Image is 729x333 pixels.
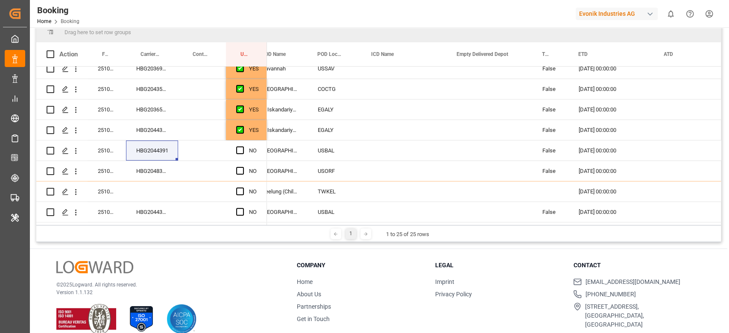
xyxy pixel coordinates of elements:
[252,202,307,222] div: [GEOGRAPHIC_DATA]
[249,79,259,99] div: YES
[88,181,126,202] div: 251008610784
[568,161,654,181] div: [DATE] 00:00:00
[532,161,568,181] div: False
[249,161,257,181] div: NO
[36,99,267,120] div: Press SPACE to select this row.
[126,140,178,161] div: HBG2044391
[88,120,126,140] div: 251008610491
[64,29,131,35] span: Drag here to set row groups
[307,140,361,161] div: USBAL
[532,120,568,140] div: False
[345,228,356,239] div: 1
[297,315,330,322] a: Get in Touch
[36,161,267,181] div: Press SPACE to select this row.
[585,277,680,286] span: [EMAIL_ADDRESS][DOMAIN_NAME]
[249,120,259,140] div: YES
[532,58,568,79] div: False
[36,120,267,140] div: Press SPACE to select this row.
[249,141,257,161] div: NO
[568,99,654,120] div: [DATE] 00:00:00
[307,202,361,222] div: USBAL
[126,79,178,99] div: HBG2043597
[317,51,343,57] span: POD Locode
[36,202,267,222] div: Press SPACE to select this row.
[252,120,307,140] div: El Iskandariya ([GEOGRAPHIC_DATA])
[36,79,267,99] div: Press SPACE to select this row.
[435,278,454,285] a: Imprint
[36,140,267,161] div: Press SPACE to select this row.
[576,8,658,20] div: Evonik Industries AG
[261,51,286,57] span: POD Name
[252,181,307,202] div: Keelung (Chilung)
[661,4,680,23] button: show 0 new notifications
[126,120,178,140] div: HBG2044339
[252,140,307,161] div: [GEOGRAPHIC_DATA]
[435,261,563,270] h3: Legal
[568,58,654,79] div: [DATE] 00:00:00
[386,230,429,239] div: 1 to 25 of 25 rows
[249,100,259,120] div: YES
[585,290,635,299] span: [PHONE_NUMBER]
[88,202,126,222] div: 251008610623
[240,51,249,57] span: Update Last Opened By
[532,202,568,222] div: False
[37,4,79,17] div: Booking
[249,59,259,79] div: YES
[307,181,361,202] div: TWKEL
[435,291,472,298] a: Privacy Policy
[126,58,178,79] div: HBG2036997
[297,303,331,310] a: Partnerships
[532,99,568,120] div: False
[37,18,51,24] a: Home
[680,4,700,23] button: Help Center
[585,302,701,329] span: [STREET_ADDRESS], [GEOGRAPHIC_DATA], [GEOGRAPHIC_DATA]
[532,140,568,161] div: False
[532,79,568,99] div: False
[297,291,321,298] a: About Us
[252,58,307,79] div: Savannah
[542,51,550,57] span: TS Tracking
[252,99,307,120] div: El Iskandariya ([GEOGRAPHIC_DATA])
[36,181,267,202] div: Press SPACE to select this row.
[307,120,361,140] div: EGALY
[307,99,361,120] div: EGALY
[576,6,661,22] button: Evonik Industries AG
[88,161,126,181] div: 251008610819
[88,58,126,79] div: 251008610214
[88,99,126,120] div: 251008610188
[573,261,701,270] h3: Contact
[252,79,307,99] div: [GEOGRAPHIC_DATA]
[126,161,178,181] div: HBG2048317
[371,51,394,57] span: ICD Name
[664,51,673,57] span: ATD
[102,51,108,57] span: Freight Forwarder's Reference No.
[297,278,313,285] a: Home
[249,202,257,222] div: NO
[36,58,267,79] div: Press SPACE to select this row.
[126,202,178,222] div: HBG2044391
[307,79,361,99] div: COCTG
[307,58,361,79] div: USSAV
[457,51,508,57] span: Empty Delivered Depot
[126,99,178,120] div: HBG2036554
[141,51,160,57] span: Carrier Booking No.
[568,79,654,99] div: [DATE] 00:00:00
[568,181,654,202] div: [DATE] 00:00:00
[568,120,654,140] div: [DATE] 00:00:00
[56,281,275,289] p: © 2025 Logward. All rights reserved.
[252,161,307,181] div: [GEOGRAPHIC_DATA]
[568,140,654,161] div: [DATE] 00:00:00
[578,51,588,57] span: ETD
[307,161,361,181] div: USORF
[568,202,654,222] div: [DATE] 00:00:00
[88,140,126,161] div: 251008610623
[297,261,425,270] h3: Company
[88,79,126,99] div: 251008610480
[193,51,208,57] span: Container No.
[56,289,275,296] p: Version 1.1.132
